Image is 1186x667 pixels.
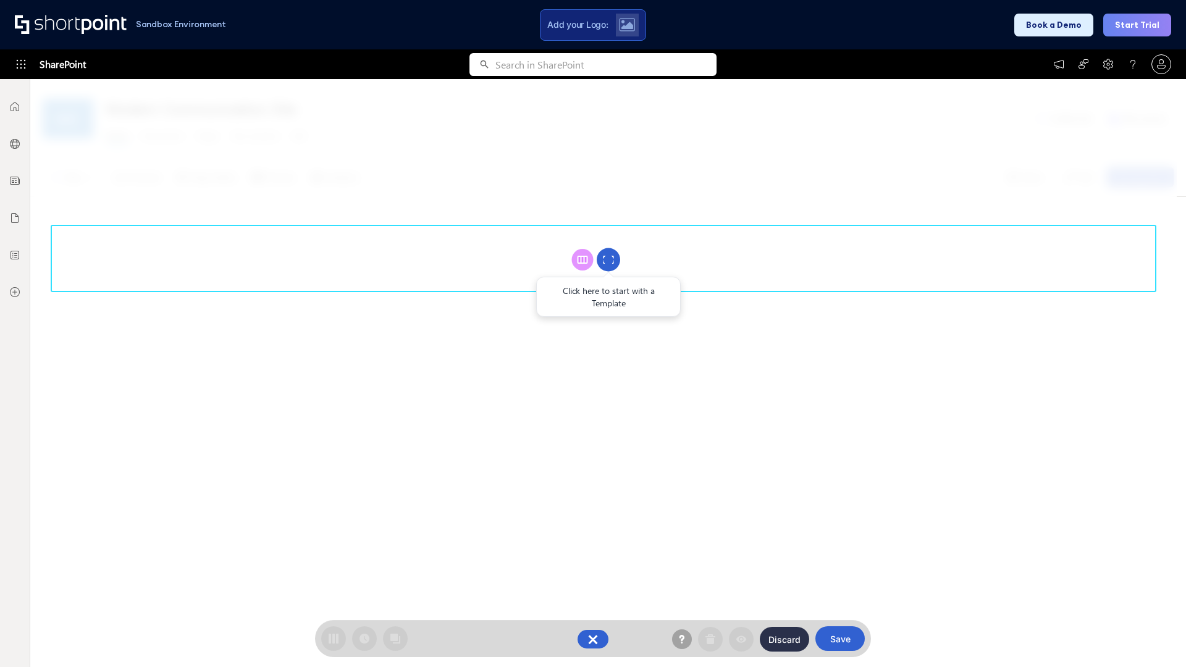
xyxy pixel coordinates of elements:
[1124,608,1186,667] iframe: Chat Widget
[1103,14,1171,36] button: Start Trial
[619,18,635,31] img: Upload logo
[547,19,608,30] span: Add your Logo:
[495,53,717,76] input: Search in SharePoint
[136,21,226,28] h1: Sandbox Environment
[1014,14,1093,36] button: Book a Demo
[760,627,809,652] button: Discard
[40,49,86,79] span: SharePoint
[815,626,865,651] button: Save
